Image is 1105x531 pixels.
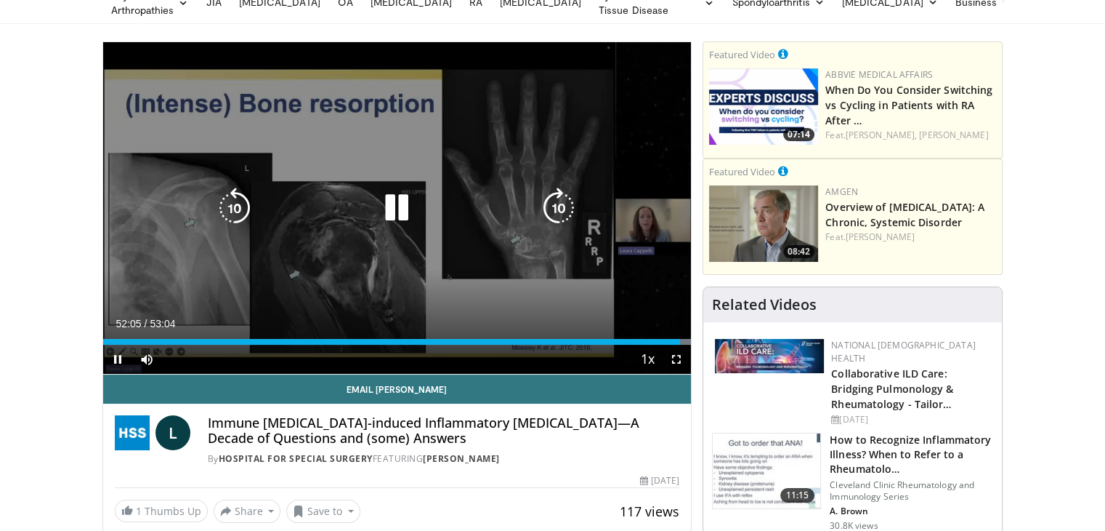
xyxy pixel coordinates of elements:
[825,200,984,229] a: Overview of [MEDICAL_DATA]: A Chronic, Systemic Disorder
[831,339,976,364] a: National [DEMOGRAPHIC_DATA] Health
[620,503,679,520] span: 117 views
[115,500,208,522] a: 1 Thumbs Up
[780,488,815,503] span: 11:15
[219,452,373,465] a: Hospital for Special Surgery
[423,452,500,465] a: [PERSON_NAME]
[132,345,161,374] button: Mute
[709,185,818,262] img: 40cb7efb-a405-4d0b-b01f-0267f6ac2b93.png.150x105_q85_crop-smart_upscale.png
[825,68,933,81] a: AbbVie Medical Affairs
[633,345,662,374] button: Playback Rate
[825,185,858,198] a: Amgen
[103,339,692,345] div: Progress Bar
[709,185,818,262] a: 08:42
[783,245,814,258] span: 08:42
[145,318,147,330] span: /
[709,165,775,178] small: Featured Video
[136,504,142,518] span: 1
[825,231,996,244] div: Feat.
[709,68,818,145] img: 5519c3fa-eacf-45bd-bb44-10a6acfac8a5.png.150x105_q85_crop-smart_upscale.png
[830,433,993,476] h3: How to Recognize Inflammatory Illness? When to Refer to a Rheumatolo…
[208,452,680,466] div: By FEATURING
[831,367,953,411] a: Collaborative ILD Care: Bridging Pulmonology & Rheumatology - Tailor…
[713,434,820,509] img: 5cecf4a9-46a2-4e70-91ad-1322486e7ee4.150x105_q85_crop-smart_upscale.jpg
[286,500,360,523] button: Save to
[783,128,814,141] span: 07:14
[150,318,175,330] span: 53:04
[208,415,680,447] h4: Immune [MEDICAL_DATA]-induced Inflammatory [MEDICAL_DATA]—A Decade of Questions and (some) Answers
[640,474,679,487] div: [DATE]
[831,413,990,426] div: [DATE]
[825,83,992,127] a: When Do You Consider Switching vs Cycling in Patients with RA After …
[830,479,993,503] p: Cleveland Clinic Rheumatology and Immunology Series
[846,231,915,243] a: [PERSON_NAME]
[103,375,692,404] a: Email [PERSON_NAME]
[919,129,988,141] a: [PERSON_NAME]
[846,129,917,141] a: [PERSON_NAME],
[103,345,132,374] button: Pause
[116,318,142,330] span: 52:05
[662,345,691,374] button: Fullscreen
[715,339,824,373] img: 7e341e47-e122-4d5e-9c74-d0a8aaff5d49.jpg.150x105_q85_autocrop_double_scale_upscale_version-0.2.jpg
[115,415,150,450] img: Hospital for Special Surgery
[155,415,190,450] a: L
[712,296,817,314] h4: Related Videos
[709,48,775,61] small: Featured Video
[830,506,993,517] p: A. Brown
[825,129,996,142] div: Feat.
[709,68,818,145] a: 07:14
[103,42,692,375] video-js: Video Player
[214,500,281,523] button: Share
